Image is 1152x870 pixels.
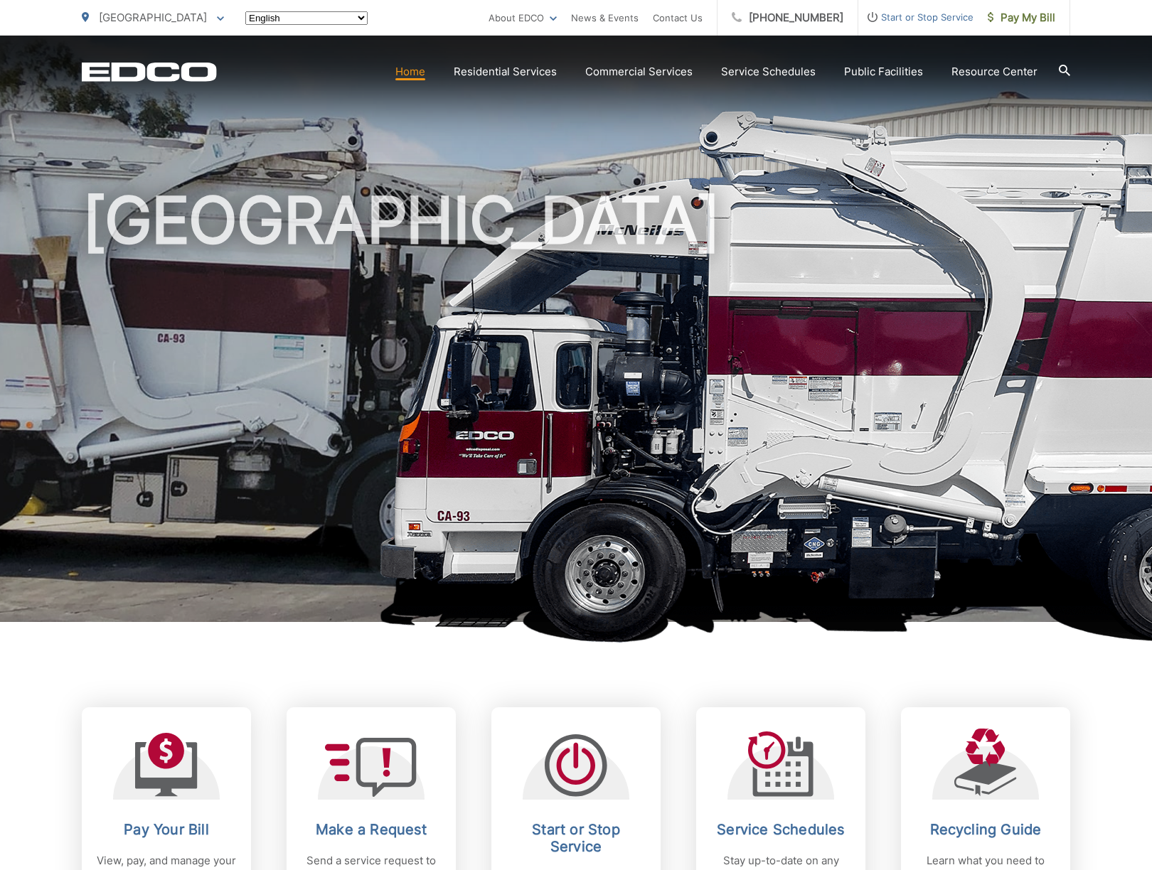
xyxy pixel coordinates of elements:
[99,11,207,24] span: [GEOGRAPHIC_DATA]
[988,9,1055,26] span: Pay My Bill
[721,63,816,80] a: Service Schedules
[96,821,237,838] h2: Pay Your Bill
[710,821,851,838] h2: Service Schedules
[245,11,368,25] select: Select a language
[82,185,1070,635] h1: [GEOGRAPHIC_DATA]
[454,63,557,80] a: Residential Services
[951,63,1038,80] a: Resource Center
[82,62,217,82] a: EDCD logo. Return to the homepage.
[489,9,557,26] a: About EDCO
[301,821,442,838] h2: Make a Request
[915,821,1056,838] h2: Recycling Guide
[571,9,639,26] a: News & Events
[506,821,646,855] h2: Start or Stop Service
[585,63,693,80] a: Commercial Services
[395,63,425,80] a: Home
[844,63,923,80] a: Public Facilities
[653,9,703,26] a: Contact Us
